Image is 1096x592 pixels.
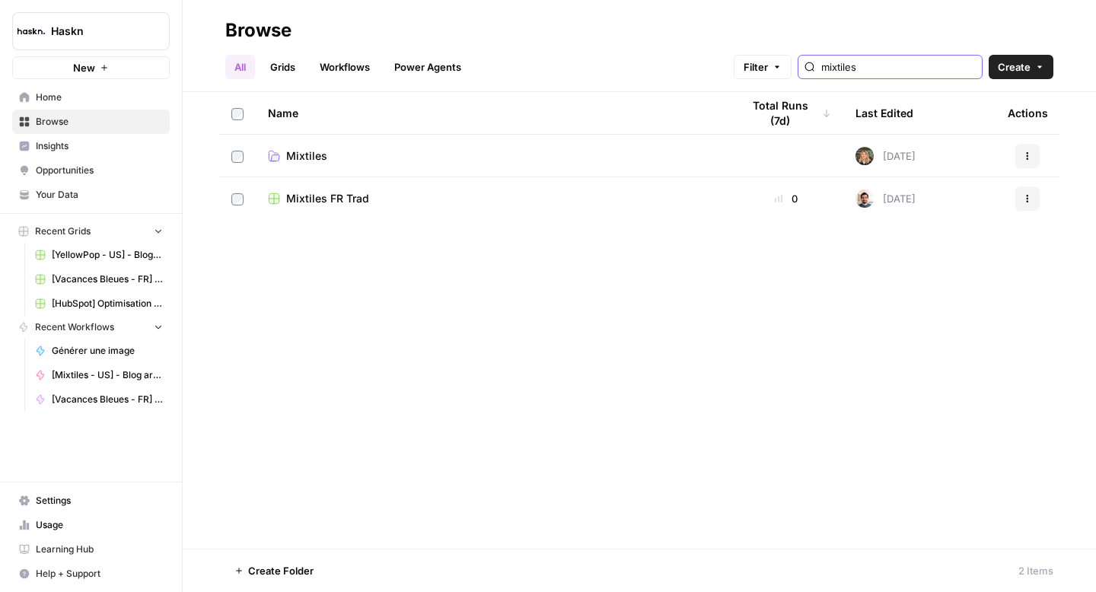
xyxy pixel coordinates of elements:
[268,148,717,164] a: Mixtiles
[268,191,717,206] a: Mixtiles FR Trad
[989,55,1053,79] button: Create
[52,248,163,262] span: [YellowPop - US] - Blog Articles - 1000 words
[35,224,91,238] span: Recent Grids
[12,110,170,134] a: Browse
[36,91,163,104] span: Home
[12,183,170,207] a: Your Data
[12,85,170,110] a: Home
[36,567,163,581] span: Help + Support
[12,12,170,50] button: Workspace: Haskn
[12,220,170,243] button: Recent Grids
[741,92,831,134] div: Total Runs (7d)
[12,134,170,158] a: Insights
[741,191,831,206] div: 0
[1018,563,1053,578] div: 2 Items
[855,189,874,208] img: xwo2pi1ggby9sesa5h3d44xgrle5
[998,59,1031,75] span: Create
[28,387,170,412] a: [Vacances Bleues - FR] Pages refonte sites hôtels - [GEOGRAPHIC_DATA]
[248,563,314,578] span: Create Folder
[225,18,292,43] div: Browse
[12,489,170,513] a: Settings
[855,189,916,208] div: [DATE]
[28,267,170,291] a: [Vacances Bleues - FR] Pages refonte sites hôtels - [GEOGRAPHIC_DATA]
[12,158,170,183] a: Opportunities
[734,55,792,79] button: Filter
[36,164,163,177] span: Opportunities
[36,115,163,129] span: Browse
[18,18,45,45] img: Haskn Logo
[225,559,323,583] button: Create Folder
[225,55,255,79] a: All
[286,191,369,206] span: Mixtiles FR Trad
[855,92,913,134] div: Last Edited
[28,291,170,316] a: [HubSpot] Optimisation - Articles de blog (V2) Grid
[744,59,768,75] span: Filter
[286,148,327,164] span: Mixtiles
[36,494,163,508] span: Settings
[52,368,163,382] span: [Mixtiles - US] - Blog articles
[52,393,163,406] span: [Vacances Bleues - FR] Pages refonte sites hôtels - [GEOGRAPHIC_DATA]
[12,562,170,586] button: Help + Support
[311,55,379,79] a: Workflows
[36,543,163,556] span: Learning Hub
[855,147,874,165] img: ziyu4k121h9vid6fczkx3ylgkuqx
[28,363,170,387] a: [Mixtiles - US] - Blog articles
[12,537,170,562] a: Learning Hub
[1008,92,1048,134] div: Actions
[385,55,470,79] a: Power Agents
[12,513,170,537] a: Usage
[28,339,170,363] a: Générer une image
[52,297,163,310] span: [HubSpot] Optimisation - Articles de blog (V2) Grid
[12,316,170,339] button: Recent Workflows
[821,59,976,75] input: Search
[261,55,304,79] a: Grids
[51,24,143,39] span: Haskn
[855,147,916,165] div: [DATE]
[28,243,170,267] a: [YellowPop - US] - Blog Articles - 1000 words
[73,60,95,75] span: New
[36,518,163,532] span: Usage
[35,320,114,334] span: Recent Workflows
[12,56,170,79] button: New
[52,272,163,286] span: [Vacances Bleues - FR] Pages refonte sites hôtels - [GEOGRAPHIC_DATA]
[52,344,163,358] span: Générer une image
[36,188,163,202] span: Your Data
[36,139,163,153] span: Insights
[268,92,717,134] div: Name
